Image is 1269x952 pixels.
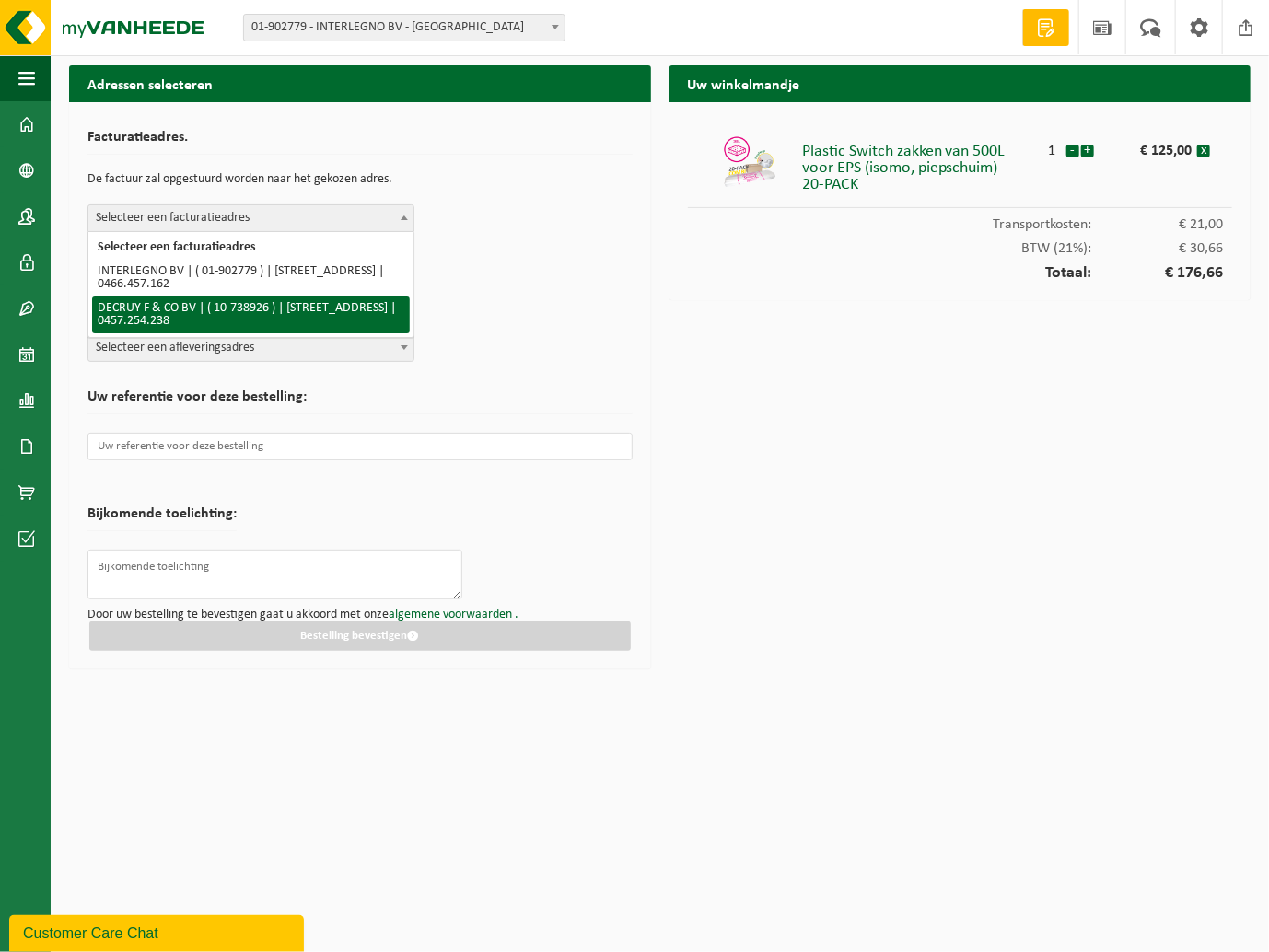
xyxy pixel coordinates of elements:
[1091,241,1223,256] span: € 30,66
[1091,217,1223,232] span: € 21,00
[669,65,1252,101] h2: Uw winkelmandje
[89,621,631,651] button: Bestelling bevestigen
[243,14,565,41] span: 01-902779 - INTERLEGNO BV - ROESELARE
[87,130,633,155] h2: Facturatieadres.
[1118,134,1197,158] div: € 125,00
[688,208,1233,232] div: Transportkosten:
[87,506,237,531] h2: Bijkomende toelichting:
[92,296,410,333] li: DECRUY-F & CO BV | ( 10-738926 ) | [STREET_ADDRESS] | 0457.254.238
[87,164,633,195] p: De factuur zal opgestuurd worden naar het gekozen adres.
[1091,265,1223,282] span: € 176,66
[688,232,1233,256] div: BTW (21%):
[88,335,413,361] span: Selecteer een afleveringsadres
[87,433,633,460] input: Uw referentie voor deze bestelling
[88,205,413,231] span: Selecteer een facturatieadres
[1066,145,1079,157] button: -
[9,911,308,952] iframe: chat widget
[92,236,410,260] li: Selecteer een facturatieadres
[722,134,777,190] img: 01-999956
[389,608,518,621] a: algemene voorwaarden .
[87,609,633,621] p: Door uw bestelling te bevestigen gaat u akkoord met onze
[87,204,414,232] span: Selecteer een facturatieadres
[92,260,410,296] li: INTERLEGNO BV | ( 01-902779 ) | [STREET_ADDRESS] | 0466.457.162
[1081,145,1094,157] button: +
[87,334,414,362] span: Selecteer een afleveringsadres
[69,65,651,101] h2: Adressen selecteren
[1197,145,1210,157] button: x
[802,134,1039,193] div: Plastic Switch zakken van 500L voor EPS (isomo, piepschuim) 20-PACK
[688,256,1233,282] div: Totaal:
[1039,134,1065,158] div: 1
[244,15,565,41] span: 01-902779 - INTERLEGNO BV - ROESELARE
[87,389,633,414] h2: Uw referentie voor deze bestelling:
